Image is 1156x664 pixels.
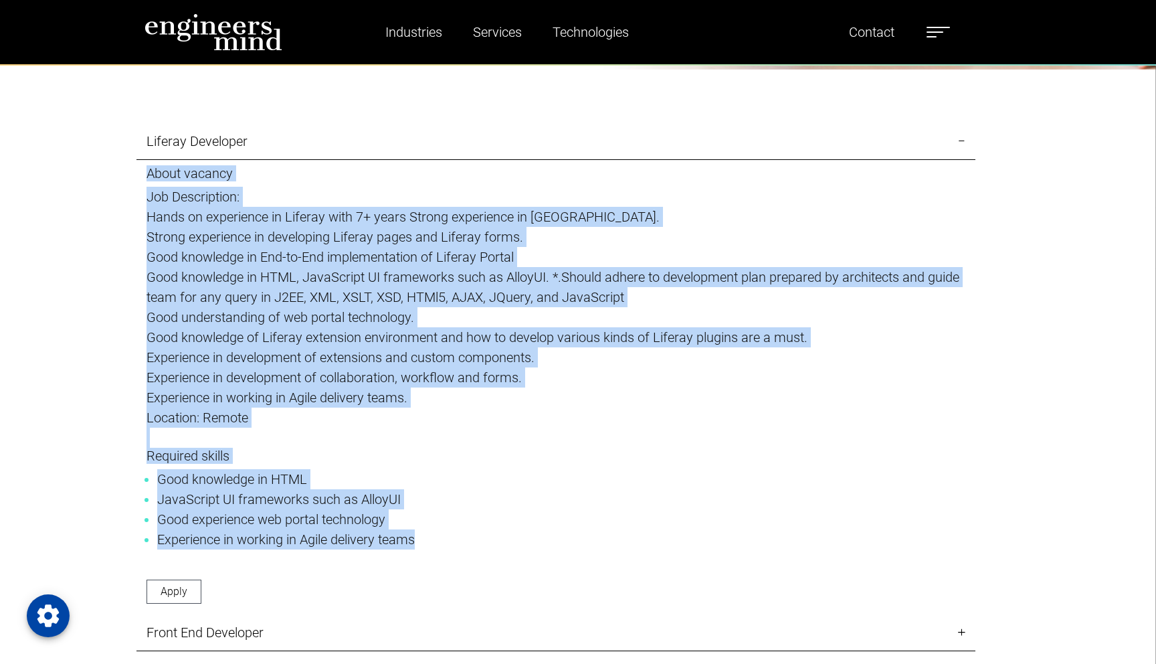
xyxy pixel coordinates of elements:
a: Contact [844,17,900,48]
a: Services [468,17,527,48]
li: Experience in working in Agile delivery teams [157,529,955,550]
li: JavaScript UI frameworks such as AlloyUI [157,489,955,509]
p: Strong experience in developing Liferay pages and Liferay forms. [147,227,965,247]
p: Experience in development of extensions and custom components. [147,347,965,367]
p: Job Description: [147,187,965,207]
a: Apply [147,580,201,604]
a: Front End Developer [136,614,975,651]
a: Liferay Developer [136,123,975,160]
a: Industries [380,17,448,48]
h5: Required skills [147,448,965,464]
li: Good experience web portal technology [157,509,955,529]
p: Good understanding of web portal technology. [147,307,965,327]
p: Good knowledge in HTML, JavaScript UI frameworks such as AlloyUI. *.Should adhere to development ... [147,267,965,307]
p: Good knowledge of Liferay extension environment and how to develop various kinds of Liferay plugi... [147,327,965,347]
a: Technologies [547,17,634,48]
h5: About vacancy [147,165,965,181]
p: Experience in working in Agile delivery teams. [147,388,965,408]
p: Experience in development of collaboration, workflow and forms. [147,367,965,388]
p: Good knowledge in End-to-End implementation of Liferay Portal [147,247,965,267]
li: Good knowledge in HTML [157,469,955,489]
p: Hands on experience in Liferay with 7+ years Strong experience in [GEOGRAPHIC_DATA]. [147,207,965,227]
p: Location: Remote [147,408,965,428]
img: logo [144,13,282,51]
